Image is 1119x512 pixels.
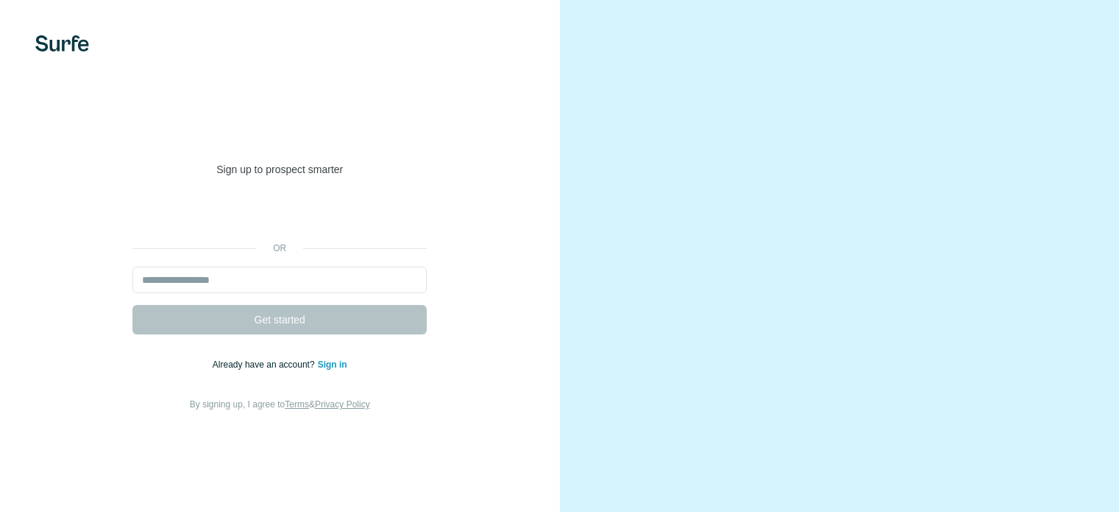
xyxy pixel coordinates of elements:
span: Already have an account? [213,360,318,370]
iframe: Sign in with Google Button [125,199,434,231]
span: By signing up, I agree to & [190,399,370,410]
p: Sign up to prospect smarter [132,162,427,177]
p: or [256,242,303,255]
a: Privacy Policy [315,399,370,410]
a: Terms [285,399,309,410]
a: Sign in [318,360,347,370]
img: Surfe's logo [35,35,89,52]
h1: Welcome to [GEOGRAPHIC_DATA] [132,100,427,159]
